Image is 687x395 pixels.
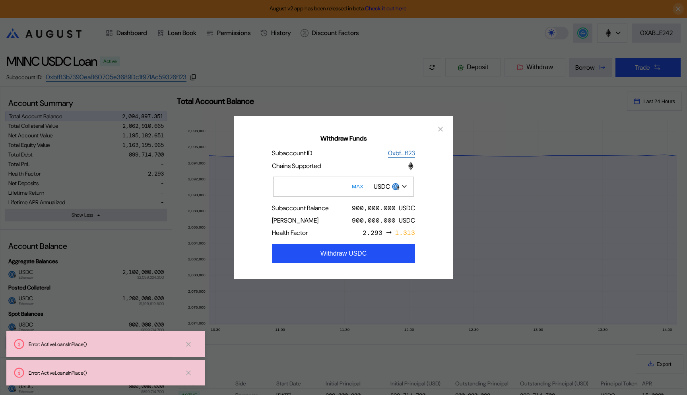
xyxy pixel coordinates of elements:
[399,203,415,212] div: USDC
[363,228,382,237] span: 2.293
[395,228,415,237] span: 1.313
[272,162,321,170] div: Chains Supported
[388,149,415,157] a: 0xbf...f123
[352,216,396,224] div: 900,000.000
[272,216,318,224] div: [PERSON_NAME]
[272,203,329,212] div: Subaccount Balance
[246,134,441,143] h2: Withdraw Funds
[29,341,178,348] div: Error: ActiveLoansInPlace()
[399,216,415,224] div: USDC
[396,185,400,190] img: svg+xml,%3c
[434,123,447,135] button: close modal
[402,185,407,188] img: open token selector
[392,183,399,190] img: usdc.png
[349,177,366,196] button: MAX
[272,228,308,237] div: Health Factor
[370,180,411,193] div: Open menu for selecting token for payment
[352,203,396,212] div: 900,000.000
[406,161,415,170] img: Ethereum
[29,370,178,376] div: Error: ActiveLoansInPlace()
[272,149,312,157] div: Subaccount ID
[374,182,390,191] div: USDC
[272,244,415,263] button: Withdraw USDC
